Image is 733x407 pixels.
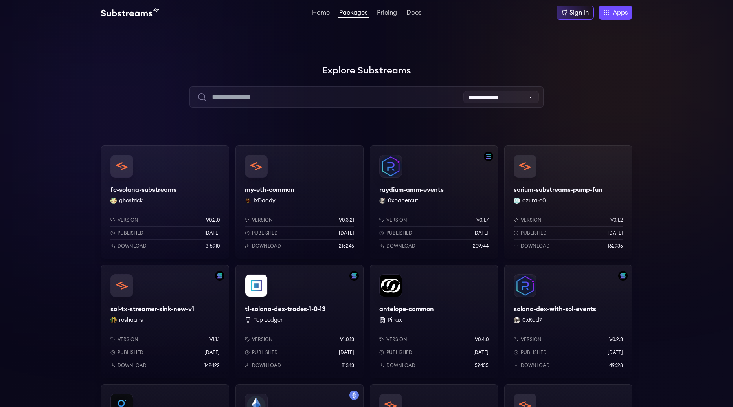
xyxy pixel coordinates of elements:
p: Published [386,349,412,356]
p: Published [252,349,278,356]
p: [DATE] [339,230,354,236]
a: Pricing [375,9,399,17]
a: Filter by solana networksol-tx-streamer-sink-new-v1sol-tx-streamer-sink-new-v1roshaans roshaansVe... [101,265,229,378]
p: Version [118,217,138,223]
p: Version [252,217,273,223]
a: Sign in [557,5,594,20]
p: Published [118,349,143,356]
p: 162935 [608,243,623,249]
a: antelope-commonantelope-common PinaxVersionv0.4.0Published[DATE]Download59435 [370,265,498,378]
div: Sign in [569,8,589,17]
img: Filter by solana network [484,152,493,161]
a: fc-solana-substreamsfc-solana-substreamsghostrick ghostrickVersionv0.2.0Published[DATE]Download31... [101,145,229,258]
p: Version [118,336,138,343]
p: Published [521,230,547,236]
a: Filter by solana networksolana-dex-with-sol-eventssolana-dex-with-sol-events0xRad7 0xRad7Versionv... [504,265,632,378]
p: v0.4.0 [475,336,489,343]
p: Version [386,336,407,343]
p: [DATE] [608,349,623,356]
a: Filter by solana networkraydium-amm-eventsraydium-amm-events0xpapercut 0xpapercutVersionv0.1.7Pub... [370,145,498,258]
p: 142422 [204,362,220,368]
p: 215245 [339,243,354,249]
p: [DATE] [608,230,623,236]
button: IxDaddy [254,197,276,205]
button: 0xpapercut [388,197,418,205]
button: azura-c0 [522,197,546,205]
p: v1.0.13 [340,336,354,343]
button: Pinax [388,316,402,324]
button: 0xRad7 [522,316,542,324]
img: Filter by mainnet network [349,390,359,400]
p: Version [521,217,542,223]
a: sorium-substreams-pump-funsorium-substreams-pump-funazura-c0 azura-c0Versionv0.1.2Published[DATE]... [504,145,632,258]
p: [DATE] [473,349,489,356]
h1: Explore Substreams [101,63,632,79]
button: ghostrick [119,197,143,205]
p: Published [521,349,547,356]
p: Published [252,230,278,236]
p: [DATE] [204,349,220,356]
p: v0.2.3 [609,336,623,343]
p: 59435 [475,362,489,368]
p: Download [386,243,415,249]
p: v0.3.21 [339,217,354,223]
p: v1.1.1 [209,336,220,343]
p: Published [386,230,412,236]
a: my-eth-commonmy-eth-commonIxDaddy IxDaddyVersionv0.3.21Published[DATE]Download215245 [235,145,364,258]
p: Download [252,243,281,249]
p: 49628 [609,362,623,368]
p: Version [252,336,273,343]
p: Download [252,362,281,368]
p: 81343 [342,362,354,368]
p: [DATE] [473,230,489,236]
button: roshaans [119,316,143,324]
p: Download [386,362,415,368]
p: Version [521,336,542,343]
p: Download [118,362,147,368]
p: Version [386,217,407,223]
p: Download [521,362,550,368]
span: Apps [613,8,628,17]
img: Filter by solana network [215,271,224,280]
p: v0.1.7 [476,217,489,223]
p: Download [521,243,550,249]
p: 315910 [206,243,220,249]
button: Top Ledger [254,316,283,324]
a: Packages [338,9,369,18]
p: 209744 [473,243,489,249]
p: Download [118,243,147,249]
a: Docs [405,9,423,17]
p: [DATE] [204,230,220,236]
p: Published [118,230,143,236]
img: Substream's logo [101,8,159,17]
a: Filter by solana networktl-solana-dex-trades-1-0-13tl-solana-dex-trades-1-0-13 Top LedgerVersionv... [235,265,364,378]
img: Filter by solana network [349,271,359,280]
img: Filter by solana network [618,271,628,280]
p: [DATE] [339,349,354,356]
p: v0.2.0 [206,217,220,223]
a: Home [310,9,331,17]
p: v0.1.2 [610,217,623,223]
